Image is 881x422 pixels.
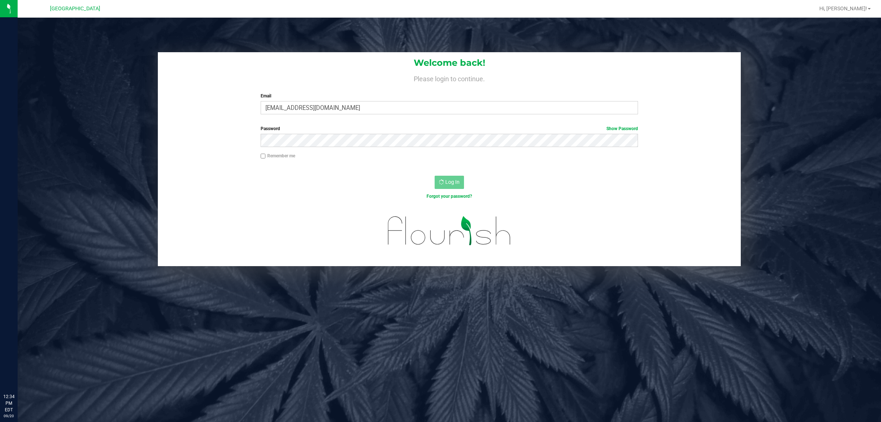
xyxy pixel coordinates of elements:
[377,207,522,254] img: flourish_logo.svg
[261,126,280,131] span: Password
[445,179,460,185] span: Log In
[158,58,741,68] h1: Welcome back!
[261,154,266,159] input: Remember me
[158,74,741,82] h4: Please login to continue.
[427,194,472,199] a: Forgot your password?
[3,393,14,413] p: 12:34 PM EDT
[435,176,464,189] button: Log In
[606,126,638,131] a: Show Password
[50,6,100,12] span: [GEOGRAPHIC_DATA]
[261,153,295,159] label: Remember me
[3,413,14,419] p: 09/20
[261,93,638,99] label: Email
[819,6,867,11] span: Hi, [PERSON_NAME]!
